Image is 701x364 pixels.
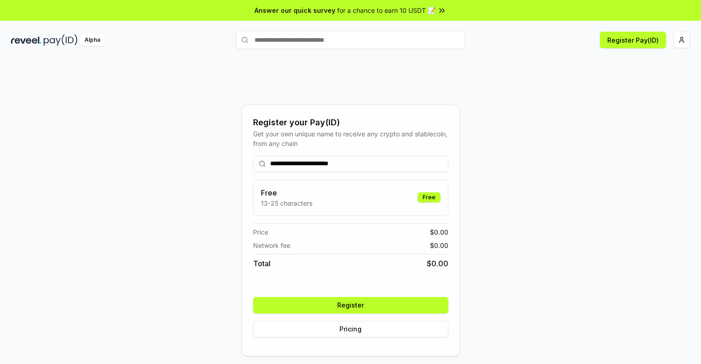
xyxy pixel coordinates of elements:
[427,258,448,269] span: $ 0.00
[44,34,78,46] img: pay_id
[261,198,312,208] p: 13-25 characters
[430,241,448,250] span: $ 0.00
[253,227,268,237] span: Price
[79,34,105,46] div: Alpha
[261,187,312,198] h3: Free
[253,321,448,337] button: Pricing
[418,192,441,202] div: Free
[254,6,335,15] span: Answer our quick survey
[430,227,448,237] span: $ 0.00
[253,241,290,250] span: Network fee
[11,34,42,46] img: reveel_dark
[253,258,271,269] span: Total
[337,6,435,15] span: for a chance to earn 10 USDT 📝
[253,129,448,148] div: Get your own unique name to receive any crypto and stablecoin, from any chain
[600,32,666,48] button: Register Pay(ID)
[253,297,448,314] button: Register
[253,116,448,129] div: Register your Pay(ID)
